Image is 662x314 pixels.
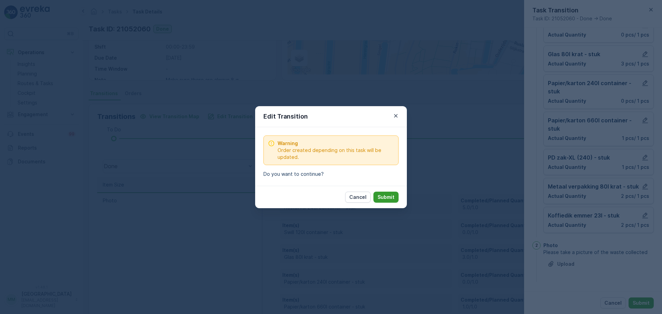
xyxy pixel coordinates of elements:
[278,140,394,147] span: Warning
[345,192,371,203] button: Cancel
[349,194,367,201] p: Cancel
[378,194,394,201] p: Submit
[263,112,308,121] p: Edit Transition
[278,147,394,161] span: Order created depending on this task will be updated.
[263,171,399,178] p: Do you want to continue?
[373,192,399,203] button: Submit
